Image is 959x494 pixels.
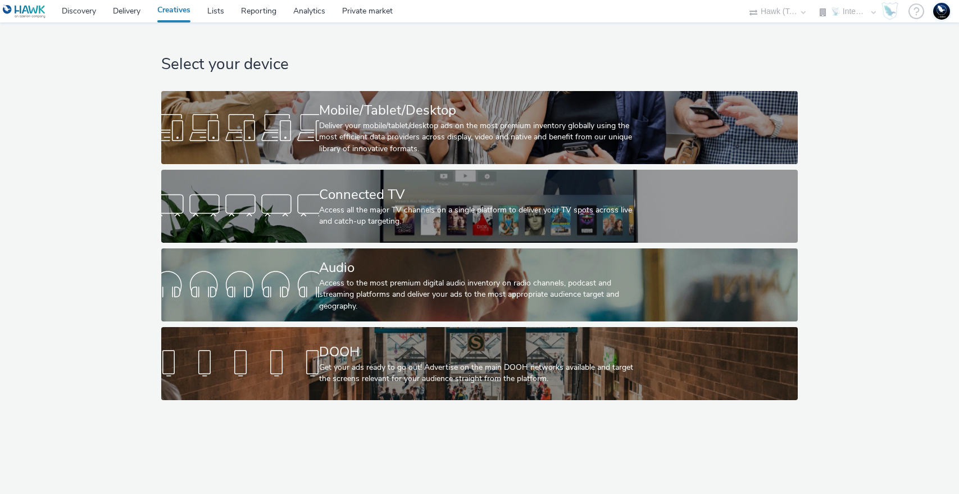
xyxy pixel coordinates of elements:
[319,258,635,278] div: Audio
[319,362,635,385] div: Get your ads ready to go out! Advertise on the main DOOH networks available and target the screen...
[161,248,798,321] a: AudioAccess to the most premium digital audio inventory on radio channels, podcast and streaming ...
[319,278,635,312] div: Access to the most premium digital audio inventory on radio channels, podcast and streaming platf...
[319,342,635,362] div: DOOH
[161,91,798,164] a: Mobile/Tablet/DesktopDeliver your mobile/tablet/desktop ads on the most premium inventory globall...
[881,2,903,20] a: Hawk Academy
[3,4,46,19] img: undefined Logo
[319,185,635,205] div: Connected TV
[319,120,635,155] div: Deliver your mobile/tablet/desktop ads on the most premium inventory globally using the most effi...
[161,327,798,400] a: DOOHGet your ads ready to go out! Advertise on the main DOOH networks available and target the sc...
[319,101,635,120] div: Mobile/Tablet/Desktop
[161,170,798,243] a: Connected TVAccess all the major TV channels on a single platform to deliver your TV spots across...
[933,3,950,20] img: Support Hawk
[319,205,635,228] div: Access all the major TV channels on a single platform to deliver your TV spots across live and ca...
[161,54,798,75] h1: Select your device
[881,2,898,20] img: Hawk Academy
